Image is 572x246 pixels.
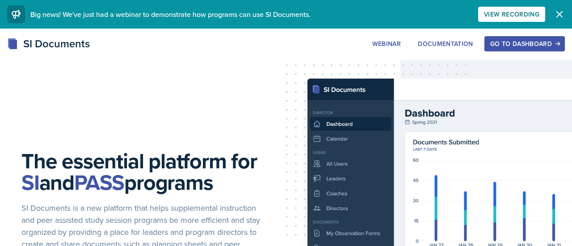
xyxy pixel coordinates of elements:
div: Go to Dashboard [490,40,559,47]
button: View Recording [478,7,545,22]
span: Big news! We've just had a webinar to demonstrate how programs can use SI Documents. [30,9,311,19]
button: Go to Dashboard [484,36,565,51]
div: View Recording [484,11,539,18]
button: Webinar [366,36,407,51]
button: Documentation [412,36,479,51]
div: Documentation [418,40,473,47]
div: SI Documents [7,36,90,52]
div: Webinar [372,40,401,47]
